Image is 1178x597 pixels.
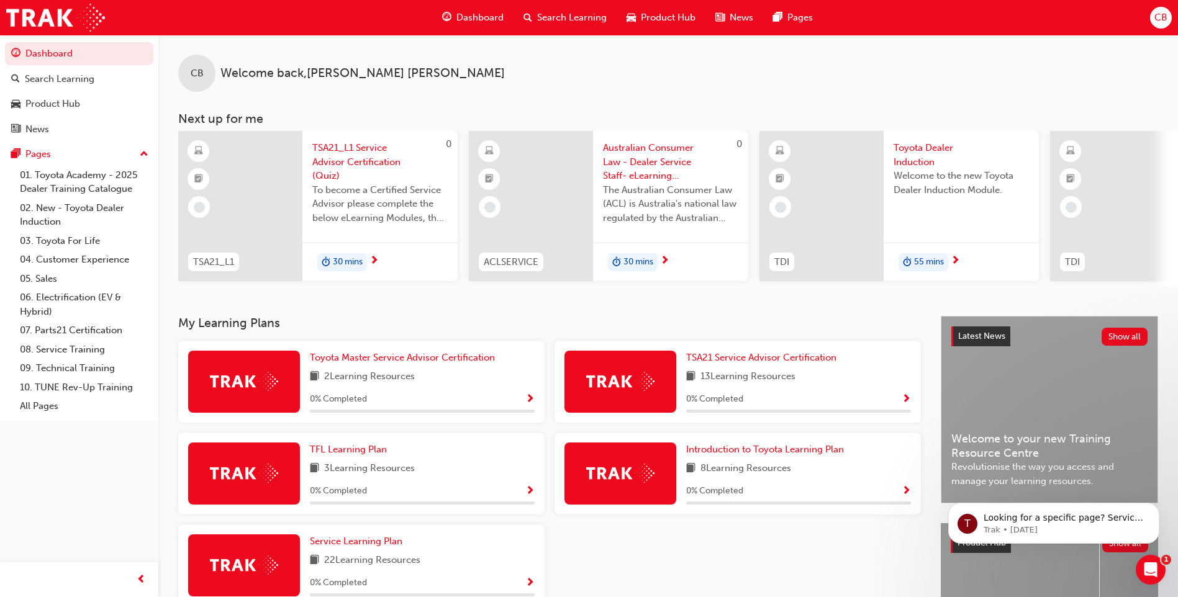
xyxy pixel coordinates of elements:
[6,4,105,32] img: Trak
[469,131,748,281] a: 0ACLSERVICEAustralian Consumer Law - Dealer Service Staff- eLearning ModuleThe Australian Consume...
[456,11,504,25] span: Dashboard
[191,66,204,81] span: CB
[686,442,849,457] a: Introduction to Toyota Learning Plan
[11,149,20,160] span: pages-icon
[158,112,1178,126] h3: Next up for me
[686,461,695,477] span: book-icon
[369,256,379,267] span: next-icon
[442,10,451,25] span: guage-icon
[312,141,448,183] span: TSA21_L1 Service Advisor Certification (Quiz)
[194,202,205,213] span: learningRecordVerb_NONE-icon
[194,171,203,187] span: booktick-icon
[178,131,458,281] a: 0TSA21_L1TSA21_L1 Service Advisor Certification (Quiz)To become a Certified Service Advisor pleas...
[775,202,786,213] span: learningRecordVerb_NONE-icon
[485,171,494,187] span: booktick-icon
[537,11,607,25] span: Search Learning
[958,331,1005,341] span: Latest News
[514,5,617,30] a: search-iconSearch Learning
[641,11,695,25] span: Product Hub
[623,255,653,269] span: 30 mins
[310,369,319,385] span: book-icon
[612,254,621,271] span: duration-icon
[700,369,795,385] span: 13 Learning Resources
[310,576,367,590] span: 0 % Completed
[686,484,743,498] span: 0 % Completed
[15,397,153,416] a: All Pages
[484,255,538,269] span: ACLSERVICE
[686,369,695,385] span: book-icon
[1066,171,1075,187] span: booktick-icon
[5,42,153,65] a: Dashboard
[902,486,911,497] span: Show Progress
[137,572,146,588] span: prev-icon
[1066,202,1077,213] span: learningRecordVerb_NONE-icon
[941,316,1158,503] a: Latest NewsShow allWelcome to your new Training Resource CentreRevolutionise the way you access a...
[627,10,636,25] span: car-icon
[324,461,415,477] span: 3 Learning Resources
[902,392,911,407] button: Show Progress
[5,118,153,141] a: News
[193,255,234,269] span: TSA21_L1
[11,48,20,60] span: guage-icon
[15,359,153,378] a: 09. Technical Training
[902,394,911,405] span: Show Progress
[210,555,278,575] img: Trak
[310,352,495,363] span: Toyota Master Service Advisor Certification
[759,131,1039,281] a: TDIToyota Dealer InductionWelcome to the new Toyota Dealer Induction Module.duration-icon55 mins
[310,351,500,365] a: Toyota Master Service Advisor Certification
[210,464,278,483] img: Trak
[787,11,813,25] span: Pages
[1136,555,1166,585] iframe: Intercom live chat
[25,122,49,137] div: News
[525,394,535,405] span: Show Progress
[15,288,153,321] a: 06. Electrification (EV & Hybrid)
[603,183,738,225] span: The Australian Consumer Law (ACL) is Australia's national law regulated by the Australian Competi...
[774,255,789,269] span: TDI
[1066,143,1075,159] span: learningResourceType_ELEARNING-icon
[776,143,784,159] span: learningResourceType_ELEARNING-icon
[603,141,738,183] span: Australian Consumer Law - Dealer Service Staff- eLearning Module
[951,326,1148,346] a: Latest NewsShow all
[324,553,420,568] span: 22 Learning Resources
[15,321,153,340] a: 07. Parts21 Certification
[715,10,725,25] span: news-icon
[310,461,319,477] span: book-icon
[5,68,153,91] a: Search Learning
[686,351,841,365] a: TSA21 Service Advisor Certification
[25,97,80,111] div: Product Hub
[525,483,535,499] button: Show Progress
[617,5,705,30] a: car-iconProduct Hub
[25,72,94,86] div: Search Learning
[763,5,823,30] a: pages-iconPages
[15,340,153,359] a: 08. Service Training
[11,99,20,110] span: car-icon
[25,147,51,161] div: Pages
[930,477,1178,563] iframe: Intercom notifications message
[1150,7,1172,29] button: CB
[525,392,535,407] button: Show Progress
[730,11,753,25] span: News
[951,432,1148,460] span: Welcome to your new Training Resource Centre
[736,138,742,150] span: 0
[1102,328,1148,346] button: Show all
[894,169,1029,197] span: Welcome to the new Toyota Dealer Induction Module.
[15,269,153,289] a: 05. Sales
[5,143,153,166] button: Pages
[660,256,669,267] span: next-icon
[1065,255,1080,269] span: TDI
[525,578,535,589] span: Show Progress
[705,5,763,30] a: news-iconNews
[914,255,944,269] span: 55 mins
[686,392,743,406] span: 0 % Completed
[525,486,535,497] span: Show Progress
[525,575,535,591] button: Show Progress
[700,461,791,477] span: 8 Learning Resources
[15,231,153,251] a: 03. Toyota For Life
[310,484,367,498] span: 0 % Completed
[776,171,784,187] span: booktick-icon
[951,460,1148,488] span: Revolutionise the way you access and manage your learning resources.
[310,536,402,547] span: Service Learning Plan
